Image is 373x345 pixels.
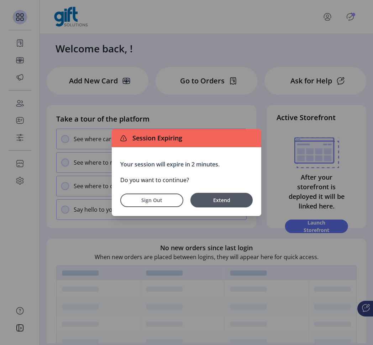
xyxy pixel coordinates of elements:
span: Session Expiring [130,133,182,143]
button: Extend [190,193,253,207]
span: Sign Out [130,196,174,204]
button: Sign Out [120,194,183,207]
p: Your session will expire in 2 minutes. [120,160,253,169]
span: Extend [194,196,249,204]
p: Do you want to continue? [120,176,253,184]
